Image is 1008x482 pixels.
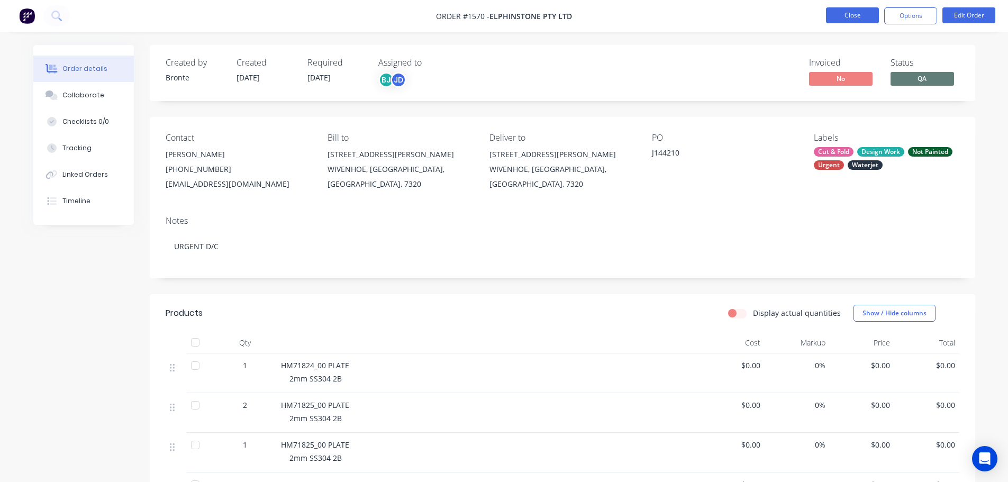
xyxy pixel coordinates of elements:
[243,360,247,371] span: 1
[704,399,761,411] span: $0.00
[307,72,331,83] span: [DATE]
[834,399,891,411] span: $0.00
[891,72,954,88] button: QA
[19,8,35,24] img: Factory
[848,160,883,170] div: Waterjet
[328,147,473,162] div: [STREET_ADDRESS][PERSON_NAME]
[281,400,349,410] span: HM71825_00 PLATE
[33,82,134,108] button: Collaborate
[769,399,825,411] span: 0%
[753,307,841,319] label: Display actual quantities
[62,196,90,206] div: Timeline
[834,439,891,450] span: $0.00
[62,117,109,126] div: Checklists 0/0
[237,58,295,68] div: Created
[289,374,342,384] span: 2mm SS304 2B
[942,7,995,23] button: Edit Order
[894,332,959,353] div: Total
[213,332,277,353] div: Qty
[489,147,634,162] div: [STREET_ADDRESS][PERSON_NAME]
[700,332,765,353] div: Cost
[834,360,891,371] span: $0.00
[166,162,311,177] div: [PHONE_NUMBER]
[898,439,955,450] span: $0.00
[289,453,342,463] span: 2mm SS304 2B
[809,72,873,85] span: No
[704,439,761,450] span: $0.00
[378,72,406,88] button: BJJD
[652,147,784,162] div: J144210
[62,143,92,153] div: Tracking
[166,307,203,320] div: Products
[489,162,634,192] div: WIVENHOE, [GEOGRAPHIC_DATA], [GEOGRAPHIC_DATA], 7320
[243,439,247,450] span: 1
[378,58,484,68] div: Assigned to
[814,147,853,157] div: Cut & Fold
[769,360,825,371] span: 0%
[489,147,634,192] div: [STREET_ADDRESS][PERSON_NAME]WIVENHOE, [GEOGRAPHIC_DATA], [GEOGRAPHIC_DATA], 7320
[489,11,572,21] span: Elphinstone Pty Ltd
[898,360,955,371] span: $0.00
[307,58,366,68] div: Required
[166,58,224,68] div: Created by
[830,332,895,353] div: Price
[62,170,108,179] div: Linked Orders
[166,216,959,226] div: Notes
[972,446,997,471] div: Open Intercom Messenger
[281,360,349,370] span: HM71824_00 PLATE
[898,399,955,411] span: $0.00
[826,7,879,23] button: Close
[814,133,959,143] div: Labels
[769,439,825,450] span: 0%
[489,133,634,143] div: Deliver to
[857,147,904,157] div: Design Work
[884,7,937,24] button: Options
[704,360,761,371] span: $0.00
[378,72,394,88] div: BJ
[166,230,959,262] div: URGENT D/C
[33,56,134,82] button: Order details
[891,58,959,68] div: Status
[33,188,134,214] button: Timeline
[391,72,406,88] div: JD
[33,161,134,188] button: Linked Orders
[243,399,247,411] span: 2
[33,108,134,135] button: Checklists 0/0
[166,147,311,192] div: [PERSON_NAME][PHONE_NUMBER][EMAIL_ADDRESS][DOMAIN_NAME]
[62,90,104,100] div: Collaborate
[328,133,473,143] div: Bill to
[436,11,489,21] span: Order #1570 -
[166,133,311,143] div: Contact
[765,332,830,353] div: Markup
[289,413,342,423] span: 2mm SS304 2B
[652,133,797,143] div: PO
[237,72,260,83] span: [DATE]
[166,177,311,192] div: [EMAIL_ADDRESS][DOMAIN_NAME]
[891,72,954,85] span: QA
[33,135,134,161] button: Tracking
[809,58,878,68] div: Invoiced
[814,160,844,170] div: Urgent
[853,305,936,322] button: Show / Hide columns
[281,440,349,450] span: HM71825_00 PLATE
[328,147,473,192] div: [STREET_ADDRESS][PERSON_NAME]WIVENHOE, [GEOGRAPHIC_DATA], [GEOGRAPHIC_DATA], 7320
[328,162,473,192] div: WIVENHOE, [GEOGRAPHIC_DATA], [GEOGRAPHIC_DATA], 7320
[62,64,107,74] div: Order details
[908,147,952,157] div: Not Painted
[166,147,311,162] div: [PERSON_NAME]
[166,72,224,83] div: Bronte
